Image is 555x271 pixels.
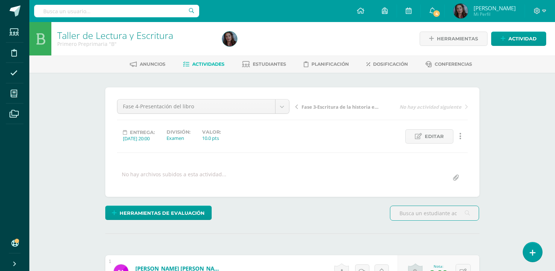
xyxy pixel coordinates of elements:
[222,32,237,46] img: 7527788fc198ece1fff13ce08f9bc757.png
[430,264,448,269] div: Nota:
[420,32,488,46] a: Herramientas
[295,103,381,110] a: Fase 3-Escritura de la historia e ilustración del animal fantástico.
[105,206,212,220] a: Herramientas de evaluación
[425,130,444,143] span: Editar
[508,32,537,46] span: Actividad
[122,171,226,185] div: No hay archivos subidos a esta actividad...
[183,58,224,70] a: Actividades
[491,32,546,46] a: Actividad
[57,40,213,47] div: Primero Preprimaria 'B'
[130,58,165,70] a: Anuncios
[474,11,516,17] span: Mi Perfil
[117,100,289,113] a: Fase 4-Presentación del libro
[57,29,173,41] a: Taller de Lectura y Escritura
[120,206,205,220] span: Herramientas de evaluación
[304,58,349,70] a: Planificación
[373,61,408,67] span: Dosificación
[253,61,286,67] span: Estudiantes
[123,100,270,113] span: Fase 4-Presentación del libro
[123,135,155,142] div: [DATE] 20:00
[202,135,221,141] div: 10.0 pts
[167,135,190,141] div: Examen
[437,32,478,46] span: Herramientas
[34,5,199,17] input: Busca un usuario...
[202,129,221,135] label: Valor:
[426,58,472,70] a: Conferencias
[311,61,349,67] span: Planificación
[399,104,461,110] span: No hay actividad siguiente
[366,58,408,70] a: Dosificación
[192,61,224,67] span: Actividades
[167,129,190,135] label: División:
[453,4,468,18] img: 7527788fc198ece1fff13ce08f9bc757.png
[435,61,472,67] span: Conferencias
[432,10,441,18] span: 4
[302,104,379,110] span: Fase 3-Escritura de la historia e ilustración del animal fantástico.
[242,58,286,70] a: Estudiantes
[390,206,479,220] input: Busca un estudiante aquí...
[130,130,155,135] span: Entrega:
[57,30,213,40] h1: Taller de Lectura y Escritura
[140,61,165,67] span: Anuncios
[474,4,516,12] span: [PERSON_NAME]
